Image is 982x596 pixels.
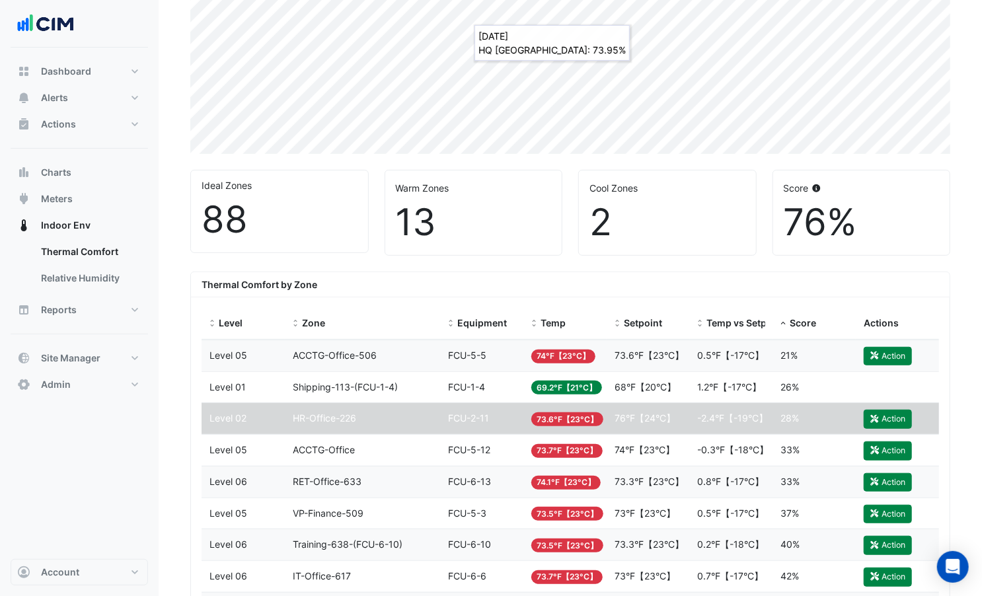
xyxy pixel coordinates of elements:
span: 40% [781,539,800,550]
span: Meters [41,192,73,205]
span: 74°F​【23°C】 [531,350,595,363]
div: 76% [784,200,940,244]
span: 73.7°F​【23°C】 [531,570,603,584]
span: FCU-5-3 [449,507,487,519]
span: RET-Office-633 [293,476,361,487]
span: Shipping-113-(FCU-1-4) [293,381,398,392]
app-icon: Alerts [17,91,30,104]
span: Zone [302,317,325,328]
button: Dashboard [11,58,148,85]
span: FCU-6-10 [449,539,492,550]
span: Actions [864,317,899,328]
span: 42% [781,570,800,581]
span: FCU-1-4 [449,381,486,392]
span: 21% [781,350,798,361]
div: Warm Zones [396,181,552,195]
span: 74°F​【23°C】 [615,444,675,455]
span: 0.2°F​【-18°C】 [698,539,765,550]
button: Alerts [11,85,148,111]
span: Temp vs Setpoint [707,317,785,328]
span: 0.7°F​【-17°C】 [698,570,764,581]
span: Level 05 [209,507,247,519]
span: Level 01 [209,381,246,392]
span: 1.2°F​【-17°C】 [698,381,762,392]
app-icon: Site Manager [17,352,30,365]
span: Level 06 [209,539,247,550]
span: 73°F​【23°C】 [615,570,675,581]
div: 2 [589,200,745,244]
button: Site Manager [11,345,148,371]
app-icon: Indoor Env [17,219,30,232]
span: 74.1°F​【23°C】 [531,476,601,490]
span: VP-Finance-509 [293,507,363,519]
a: Thermal Comfort [30,239,148,265]
span: FCU-5-12 [449,444,491,455]
span: 73.5°F​【23°C】 [531,507,603,521]
span: 73.3°F​【23°C】 [615,539,684,550]
button: Action [864,473,911,492]
app-icon: Charts [17,166,30,179]
img: Company Logo [16,11,75,37]
div: Cool Zones [589,181,745,195]
button: Admin [11,371,148,398]
app-icon: Dashboard [17,65,30,78]
span: FCU-6-13 [449,476,492,487]
span: Level 06 [209,476,247,487]
span: 73.7°F​【23°C】 [531,444,603,458]
span: Alerts [41,91,68,104]
span: 73.6°F​【23°C】 [531,412,603,426]
span: 73°F​【23°C】 [615,507,675,519]
span: HR-Office-226 [293,412,356,424]
span: Temp [541,317,566,328]
span: Account [41,566,79,579]
button: Account [11,559,148,585]
app-icon: Admin [17,378,30,391]
span: Site Manager [41,352,100,365]
span: -2.4°F​【-19°C】 [698,412,769,424]
span: 33% [781,476,800,487]
button: Action [864,347,911,365]
span: Equipment [458,317,508,328]
div: Indoor Env [11,239,148,297]
button: Indoor Env [11,212,148,239]
button: Charts [11,159,148,186]
span: 26% [781,381,800,392]
span: Level [219,317,243,328]
span: Reports [41,303,77,317]
button: Action [864,505,911,523]
span: 73.3°F​【23°C】 [615,476,684,487]
button: Action [864,441,911,460]
div: 88 [202,198,358,242]
b: Thermal Comfort by Zone [202,279,317,290]
span: Admin [41,378,71,391]
span: Training-638-(FCU-6-10) [293,539,402,550]
span: 76°F​【24°C】 [615,412,675,424]
span: Score [790,317,817,328]
span: 73.5°F​【23°C】 [531,539,603,552]
div: 13 [396,200,552,244]
button: Action [864,568,911,586]
app-icon: Reports [17,303,30,317]
span: 73.6°F​【23°C】 [615,350,684,361]
span: Level 06 [209,570,247,581]
div: Ideal Zones [202,178,358,192]
button: Action [864,410,911,428]
span: Setpoint [624,317,662,328]
span: 28% [781,412,800,424]
span: IT-Office-617 [293,570,351,581]
span: ACCTG-Office [293,444,355,455]
div: Score [784,181,940,195]
span: Level 05 [209,350,247,361]
app-icon: Actions [17,118,30,131]
span: 68°F​【20°C】 [615,381,676,392]
span: Charts [41,166,71,179]
span: Dashboard [41,65,91,78]
div: Open Intercom Messenger [937,551,969,583]
button: Reports [11,297,148,323]
span: 69.2°F​【21°C】 [531,381,602,394]
span: 37% [781,507,800,519]
app-icon: Meters [17,192,30,205]
button: Meters [11,186,148,212]
button: Actions [11,111,148,137]
span: 33% [781,444,800,455]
